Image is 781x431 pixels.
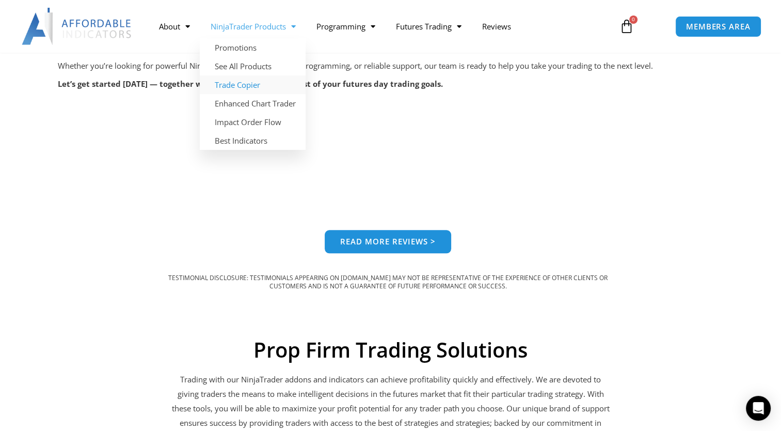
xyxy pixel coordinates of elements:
[22,8,133,45] img: LogoAI | Affordable Indicators – NinjaTrader
[686,23,751,30] span: MEMBERS AREA
[148,14,609,38] nav: Menu
[325,230,451,253] a: Read more reviews >
[200,57,306,75] a: See All Products
[171,337,610,362] h2: Prop Firm Trading Solutions
[746,396,771,421] div: Open Intercom Messenger
[200,131,306,150] a: Best Indicators
[340,238,436,245] span: Read more reviews >
[385,14,471,38] a: Futures Trading
[200,14,306,38] a: NinjaTrader Products
[471,14,521,38] a: Reviews
[200,75,306,94] a: Trade Copier
[604,11,649,41] a: 0
[58,106,719,230] iframe: Customer reviews powered by Trustpilot
[148,14,200,38] a: About
[165,274,611,291] div: TESTIMONIAL DISCLOSURE: TESTIMONIALS APPEARING ON [DOMAIN_NAME] MAY NOT BE REPRESENTATIVE OF THE ...
[200,94,306,113] a: Enhanced Chart Trader
[200,113,306,131] a: Impact Order Flow
[58,59,719,73] p: Whether you’re looking for powerful NinjaTrader indicators, custom programming, or reliable suppo...
[200,38,306,150] ul: NinjaTrader Products
[58,79,443,89] strong: Let’s get started [DATE] — together we’ll help you make the most of your futures day trading goals.
[629,16,637,24] span: 0
[675,16,761,37] a: MEMBERS AREA
[200,38,306,57] a: Promotions
[306,14,385,38] a: Programming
